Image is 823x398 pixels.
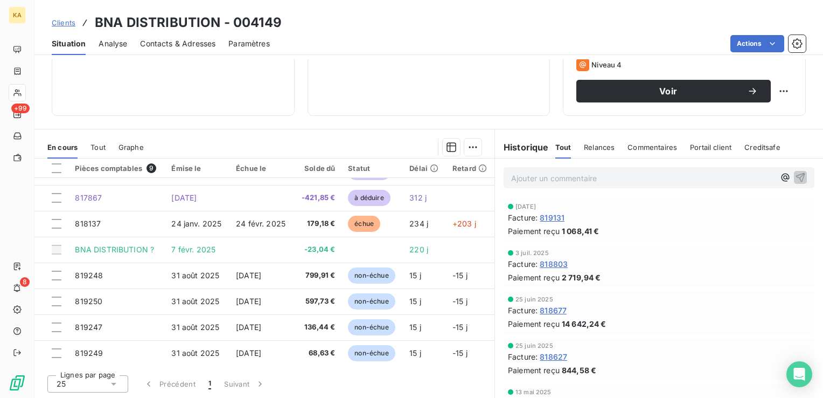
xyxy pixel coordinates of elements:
a: Clients [52,17,75,28]
span: [DATE] [236,348,261,358]
span: Portail client [690,143,731,152]
span: [DATE] [236,271,261,280]
span: Tout [90,143,106,152]
span: Facture : [508,212,538,223]
span: 24 févr. 2025 [236,219,285,228]
div: Émise le [171,164,223,173]
button: Précédent [137,373,202,395]
span: 8 [20,277,30,287]
span: Paiement reçu [508,318,560,330]
span: Facture : [508,305,538,316]
div: Délai [409,164,440,173]
span: 15 j [409,348,421,358]
span: Paiement reçu [508,272,560,283]
span: Graphe [118,143,144,152]
span: échue [348,216,380,232]
span: 819248 [75,271,103,280]
span: 7 févr. 2025 [171,245,215,254]
button: Voir [576,80,771,102]
span: 1 [208,379,211,389]
span: non-échue [348,267,395,284]
span: 179,18 € [300,218,335,229]
span: 312 j [409,193,427,202]
span: [DATE] [236,297,261,306]
span: 31 août 2025 [171,322,219,332]
div: Open Intercom Messenger [786,361,812,387]
span: Paiement reçu [508,225,560,237]
span: 2 719,94 € [562,272,601,283]
div: Statut [348,164,396,173]
div: KA [9,6,26,24]
span: [DATE] [171,193,197,202]
span: 9 [147,163,156,173]
span: 15 j [409,271,421,280]
span: Relances [584,143,615,152]
span: 31 août 2025 [171,271,219,280]
img: Logo LeanPay [9,374,26,392]
span: [DATE] [236,322,261,332]
span: 3 juil. 2025 [515,250,549,256]
span: non-échue [348,319,395,335]
div: Retard [452,164,488,173]
button: Suivant [218,373,272,395]
span: 25 [57,379,66,389]
span: 819250 [75,297,102,306]
span: Analyse [99,38,127,49]
span: +99 [11,104,30,113]
span: 817867 [75,193,102,202]
span: Commentaires [627,143,677,152]
span: Facture : [508,258,538,270]
span: Voir [589,87,747,95]
span: 818627 [540,351,567,362]
span: 234 j [409,219,428,228]
span: 819249 [75,348,103,358]
span: 25 juin 2025 [515,342,553,349]
span: 844,58 € [562,365,596,376]
button: 1 [202,373,218,395]
span: -15 j [452,297,468,306]
span: 68,63 € [300,348,335,359]
span: Niveau 4 [591,60,622,69]
span: -15 j [452,271,468,280]
span: 15 j [409,297,421,306]
span: 31 août 2025 [171,297,219,306]
span: 24 janv. 2025 [171,219,221,228]
span: 819131 [540,212,564,223]
span: -421,85 € [300,193,335,203]
span: BNA DISTRIBUTION ? [75,245,154,254]
span: non-échue [348,345,395,361]
div: Solde dû [300,164,335,173]
span: Facture : [508,351,538,362]
span: 818677 [540,305,567,316]
span: 1 068,41 € [562,225,599,237]
span: 220 j [409,245,428,254]
span: 14 642,24 € [562,318,606,330]
span: Creditsafe [744,143,780,152]
div: Pièces comptables [75,163,158,173]
span: Clients [52,18,75,27]
span: 31 août 2025 [171,348,219,358]
span: En cours [47,143,78,152]
span: -23,04 € [300,244,335,255]
span: Paiement reçu [508,365,560,376]
span: 799,91 € [300,270,335,281]
span: -15 j [452,322,468,332]
span: 819247 [75,322,102,332]
span: 818137 [75,219,101,228]
h6: Historique [495,141,549,154]
span: 597,73 € [300,296,335,307]
button: Actions [730,35,784,52]
span: Contacts & Adresses [140,38,215,49]
span: Tout [555,143,571,152]
span: 15 j [409,322,421,332]
span: non-échue [348,293,395,310]
span: à déduire [348,190,390,206]
span: 136,44 € [300,322,335,333]
span: 818803 [540,258,568,270]
span: 13 mai 2025 [515,389,552,395]
h3: BNA DISTRIBUTION - 004149 [95,13,282,32]
span: 25 juin 2025 [515,296,553,303]
div: Échue le [236,164,287,173]
span: +203 j [452,219,476,228]
span: -15 j [452,348,468,358]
